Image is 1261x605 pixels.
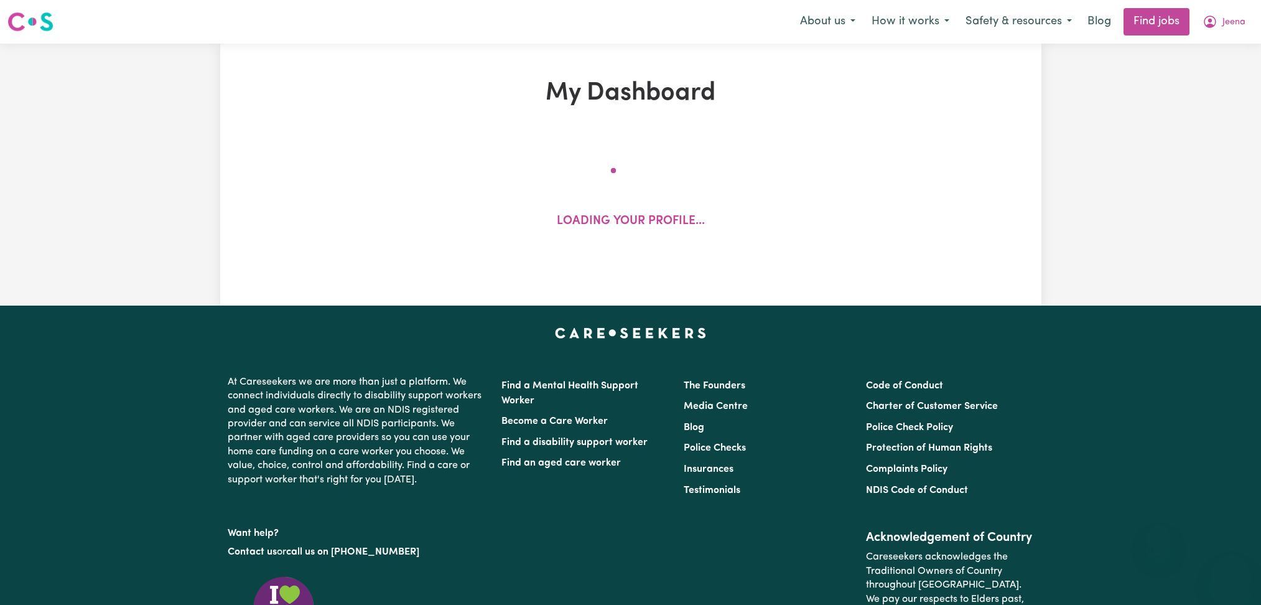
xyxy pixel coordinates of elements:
a: Become a Care Worker [501,416,608,426]
a: call us on [PHONE_NUMBER] [286,547,419,557]
h1: My Dashboard [365,78,897,108]
a: Find an aged care worker [501,458,621,468]
button: How it works [863,9,957,35]
span: Jeena [1222,16,1245,29]
button: Safety & resources [957,9,1080,35]
img: Careseekers logo [7,11,54,33]
a: Charter of Customer Service [866,401,998,411]
a: Code of Conduct [866,381,943,391]
a: Media Centre [684,401,748,411]
a: Protection of Human Rights [866,443,992,453]
a: The Founders [684,381,745,391]
a: Blog [1080,8,1119,35]
a: Find a Mental Health Support Worker [501,381,638,406]
button: About us [792,9,863,35]
iframe: Close message [1146,525,1171,550]
p: Loading your profile... [557,213,705,231]
a: Complaints Policy [866,464,947,474]
a: NDIS Code of Conduct [866,485,968,495]
p: or [228,540,486,564]
iframe: Button to launch messaging window [1211,555,1251,595]
a: Find a disability support worker [501,438,648,448]
a: Careseekers logo [7,7,54,36]
a: Careseekers home page [555,328,706,338]
p: Want help? [228,522,486,540]
a: Police Checks [684,443,746,453]
p: At Careseekers we are more than just a platform. We connect individuals directly to disability su... [228,370,486,492]
a: Find jobs [1124,8,1189,35]
a: Police Check Policy [866,423,953,433]
a: Insurances [684,464,733,474]
button: My Account [1194,9,1254,35]
a: Blog [684,423,704,433]
a: Contact us [228,547,277,557]
h2: Acknowledgement of Country [866,530,1033,545]
a: Testimonials [684,485,740,495]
